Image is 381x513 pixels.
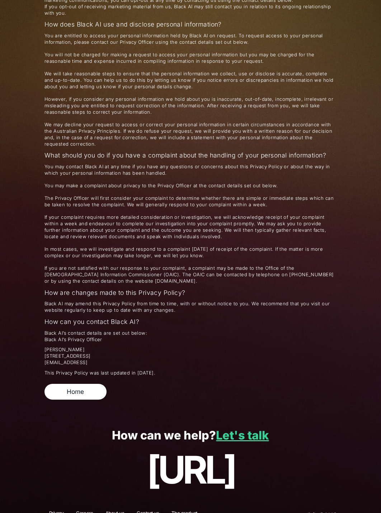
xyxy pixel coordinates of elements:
p: What should you do if you have a complaint about the handling of your personal information? [44,151,337,160]
span: You are entitled to access your personal information held by Black AI on request. To request acce... [44,33,337,46]
a: Let's talk [216,428,269,442]
p: How can we help? [15,429,365,442]
span: We will take reasonable steps to ensure that the personal information we collect, use or disclose... [44,71,337,90]
a: Home [44,384,107,399]
p: [URL] [15,448,365,491]
span: We may decline your request to access or correct your personal information in certain circumstanc... [44,122,337,147]
span: You may make a complaint about privacy to the Privacy Officer at the contact details set out below. [44,183,337,189]
span: [PERSON_NAME] [STREET_ADDRESS] [EMAIL_ADDRESS] [44,347,337,366]
span: However, if you consider any personal information we hold about you is inaccurate, out-of-date, i... [44,96,337,116]
span: You may contact Black AI at any time if you have any questions or concerns about this Privacy Pol... [44,164,337,177]
span: The Privacy Officer will first consider your complaint to determine whether there are simple or i... [44,195,337,208]
p: How can you contact Black AI? [44,317,337,326]
span: You will not be charged for making a request to access your personal information but you may be c... [44,52,337,65]
span: If your complaint requires more detailed consideration or investigation, we will acknowledge rece... [44,214,337,240]
span: If you are not satisfied with our response to your complaint, a complaint may be made to the Offi... [44,265,337,284]
p: How does Black AI use and disclose personal information? [44,20,337,29]
p: Black AI may amend this Privacy Policy from time to time, with or without notice to you. We recom... [44,301,337,314]
span: Black AI’s contact details are set out below: Black AI’s Privacy Officer [44,330,337,343]
span: In most cases, we will investigate and respond to a complaint [DATE] of receipt of the complaint.... [44,246,337,259]
p: This Privacy Policy was last updated in [DATE]. [44,370,337,376]
p: How are changes made to this Privacy Policy? [44,288,337,297]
